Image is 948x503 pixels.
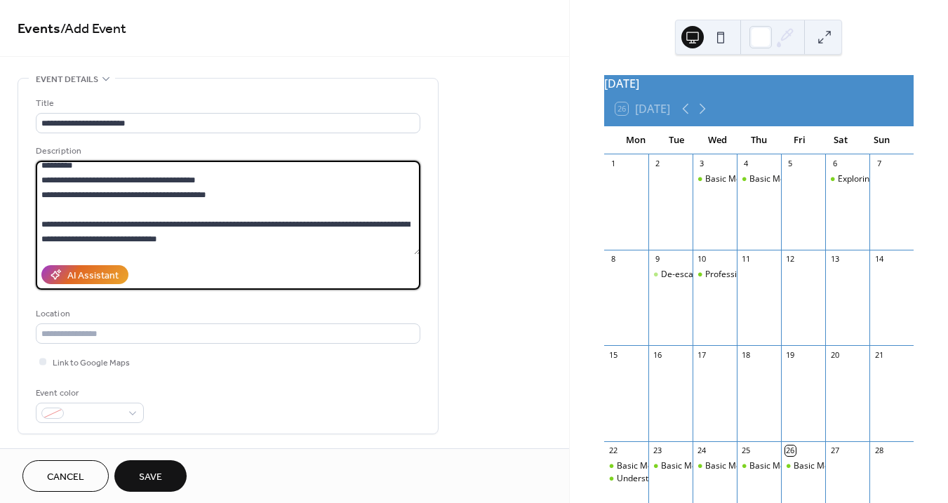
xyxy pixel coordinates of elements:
button: Save [114,460,187,492]
button: AI Assistant [41,265,128,284]
div: 9 [653,254,663,264]
div: Basic Mediation Training (online) - VOAWW DRC of Snohomish County (8 of 8) [737,173,781,185]
div: Location [36,307,418,321]
div: [DATE] [604,75,914,92]
span: / Add Event [60,15,126,43]
div: 2 [653,159,663,169]
div: 8 [608,254,619,264]
div: Understanding Conflict (online) - Whatcom DRC (1 of 2) [617,473,831,485]
span: Link to Google Maps [53,356,130,370]
div: 13 [829,254,840,264]
div: Sat [820,126,861,154]
div: Description [36,144,418,159]
div: 14 [874,254,884,264]
div: 1 [608,159,619,169]
span: Cancel [47,470,84,485]
div: Basic Mediation Training (online) - VOAWW DRC of Snohomish County (7 of 8) [693,173,737,185]
div: 6 [829,159,840,169]
div: 18 [741,349,752,360]
div: 26 [785,445,796,456]
div: Sun [862,126,902,154]
div: 7 [874,159,884,169]
div: 19 [785,349,796,360]
div: 15 [608,349,619,360]
div: Basic Mediation Training (online) - Community Mediation Services (2 of 5) [648,460,693,472]
div: Event color [36,386,141,401]
button: Cancel [22,460,109,492]
div: Understanding Conflict (online) - Whatcom DRC (1 of 2) [604,473,648,485]
div: 12 [785,254,796,264]
div: Basic Mediation Training (online) - Community Mediation Services (2 of 5) [661,460,947,472]
div: Mon [615,126,656,154]
div: 16 [653,349,663,360]
div: Thu [738,126,779,154]
div: 23 [653,445,663,456]
div: 28 [874,445,884,456]
a: Events [18,15,60,43]
div: 11 [741,254,752,264]
div: Basic Mediation Training (online) - Community Mediation Services (4 of 5) [737,460,781,472]
div: 17 [697,349,707,360]
div: 21 [874,349,884,360]
div: 22 [608,445,619,456]
div: De-escalation Training (online) - VOAWW DRC of Snohomish, Island & Skagit County [648,269,693,281]
div: Basic Mediation Training (online) - Community Mediation Services (5 of 5) [781,460,825,472]
div: Basic Mediation Training (online) - Community Mediation Services (3 of 5) [693,460,737,472]
div: Wed [697,126,738,154]
div: Tue [656,126,697,154]
div: 27 [829,445,840,456]
div: Professionalism in Customer Service (online) - VOAWW DRC of Snohomish County [693,269,737,281]
div: Basic Mediation Training (online) - Community Mediation Services (1 of 5) [617,460,903,472]
div: 5 [785,159,796,169]
div: 20 [829,349,840,360]
div: AI Assistant [67,269,119,283]
div: 3 [697,159,707,169]
div: Exploring Equity and Cultural Humility (online) - Whatcom DRC [825,173,869,185]
div: Fri [780,126,820,154]
div: 4 [741,159,752,169]
div: 25 [741,445,752,456]
div: 10 [697,254,707,264]
div: Title [36,96,418,111]
span: Event details [36,72,98,87]
span: Save [139,470,162,485]
div: Basic Mediation Training (online) - Community Mediation Services (1 of 5) [604,460,648,472]
div: 24 [697,445,707,456]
